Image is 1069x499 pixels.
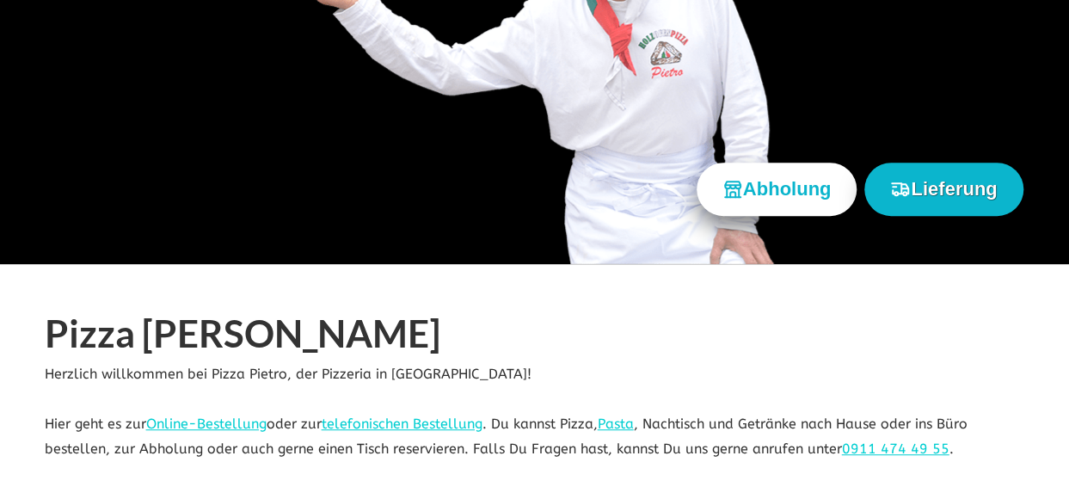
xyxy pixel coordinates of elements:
[598,416,634,432] a: Pasta
[842,440,949,457] a: 0911 474 49 55
[32,312,1038,462] div: Herzlich willkommen bei Pizza Pietro, der Pizzeria in [GEOGRAPHIC_DATA]! Hier geht es zur oder zu...
[45,312,1025,362] h1: Pizza [PERSON_NAME]
[146,416,267,432] a: Online-Bestellung
[864,163,1023,215] button: Lieferung
[322,416,482,432] a: telefonischen Bestellung
[697,163,857,215] button: Abholung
